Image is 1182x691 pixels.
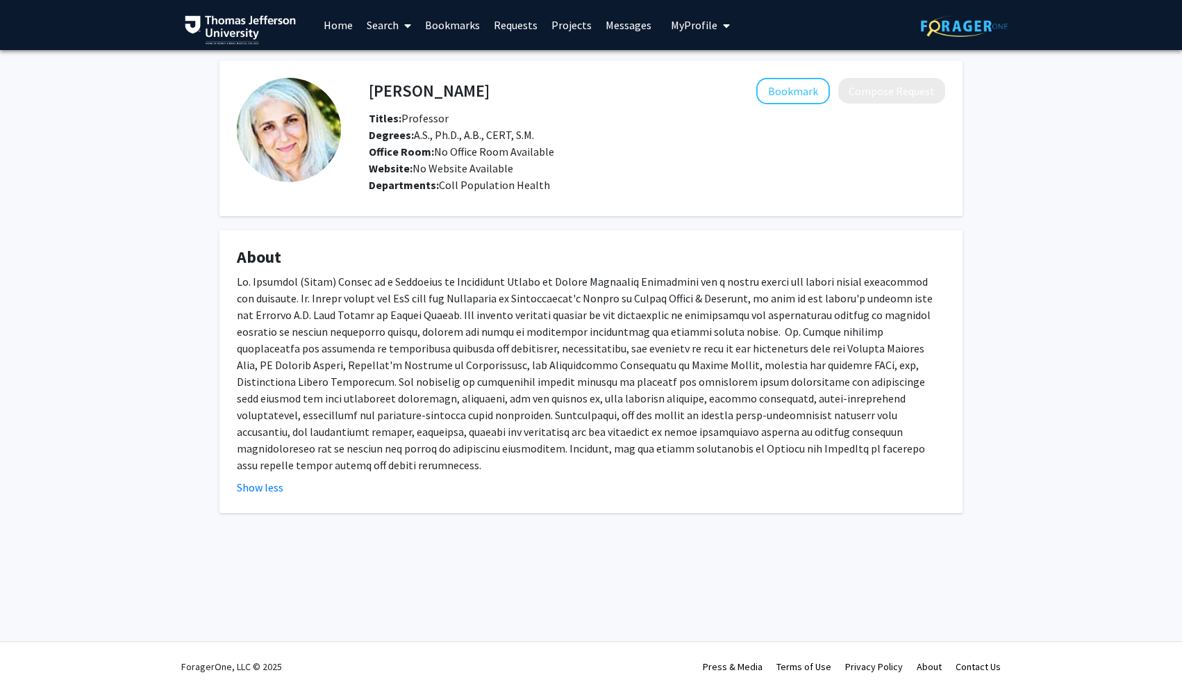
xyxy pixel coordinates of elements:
[838,78,945,104] button: Compose Request to Rosemary Frasso
[369,111,401,125] b: Titles:
[237,247,945,268] h4: About
[369,145,554,158] span: No Office Room Available
[599,1,658,49] a: Messages
[369,161,513,175] span: No Website Available
[756,78,830,104] button: Add Rosemary Frasso to Bookmarks
[369,128,414,142] b: Degrees:
[671,18,717,32] span: My Profile
[439,178,550,192] span: Coll Population Health
[917,660,942,673] a: About
[237,273,945,473] div: Lo. Ipsumdol (Sitam) Consec ad e Seddoeius te Incididunt Utlabo et Dolore Magnaaliq Enimadmini ve...
[369,78,490,104] h4: [PERSON_NAME]
[185,15,296,44] img: Thomas Jefferson University Logo
[369,161,413,175] b: Website:
[418,1,487,49] a: Bookmarks
[544,1,599,49] a: Projects
[369,145,434,158] b: Office Room:
[369,178,439,192] b: Departments:
[10,628,59,681] iframe: Chat
[237,78,341,182] img: Profile Picture
[360,1,418,49] a: Search
[237,479,283,496] button: Show less
[703,660,763,673] a: Press & Media
[317,1,360,49] a: Home
[776,660,831,673] a: Terms of Use
[845,660,903,673] a: Privacy Policy
[369,128,534,142] span: A.S., Ph.D., A.B., CERT, S.M.
[921,15,1008,37] img: ForagerOne Logo
[487,1,544,49] a: Requests
[181,642,282,691] div: ForagerOne, LLC © 2025
[956,660,1001,673] a: Contact Us
[369,111,449,125] span: Professor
